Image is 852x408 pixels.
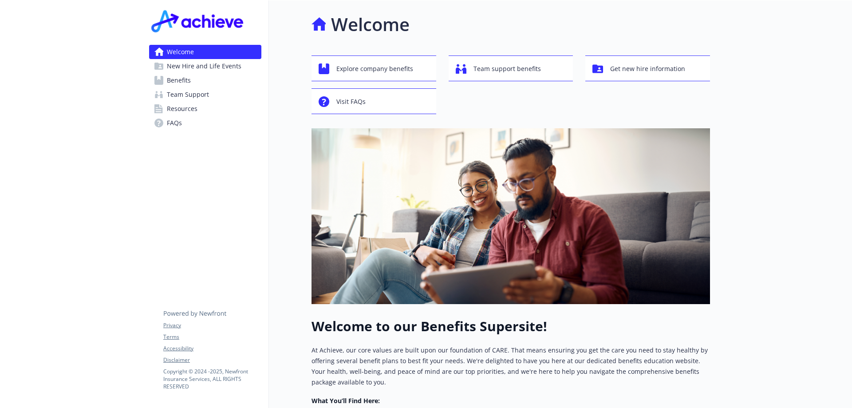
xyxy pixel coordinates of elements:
a: Resources [149,102,261,116]
span: Explore company benefits [336,60,413,77]
span: New Hire and Life Events [167,59,241,73]
span: FAQs [167,116,182,130]
a: Accessibility [163,345,261,353]
span: Benefits [167,73,191,87]
button: Get new hire information [585,55,710,81]
a: Welcome [149,45,261,59]
button: Visit FAQs [312,88,436,114]
a: Privacy [163,321,261,329]
img: overview page banner [312,128,710,304]
button: Explore company benefits [312,55,436,81]
h1: Welcome [331,11,410,38]
a: Benefits [149,73,261,87]
span: Get new hire information [610,60,685,77]
span: Visit FAQs [336,93,366,110]
p: Copyright © 2024 - 2025 , Newfront Insurance Services, ALL RIGHTS RESERVED [163,368,261,390]
a: Team Support [149,87,261,102]
button: Team support benefits [449,55,573,81]
span: Team support benefits [473,60,541,77]
span: Team Support [167,87,209,102]
span: Resources [167,102,197,116]
a: Terms [163,333,261,341]
strong: What You’ll Find Here: [312,396,380,405]
span: Welcome [167,45,194,59]
p: At Achieve, our core values are built upon our foundation of CARE. That means ensuring you get th... [312,345,710,388]
a: FAQs [149,116,261,130]
a: New Hire and Life Events [149,59,261,73]
a: Disclaimer [163,356,261,364]
h1: Welcome to our Benefits Supersite! [312,318,710,334]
